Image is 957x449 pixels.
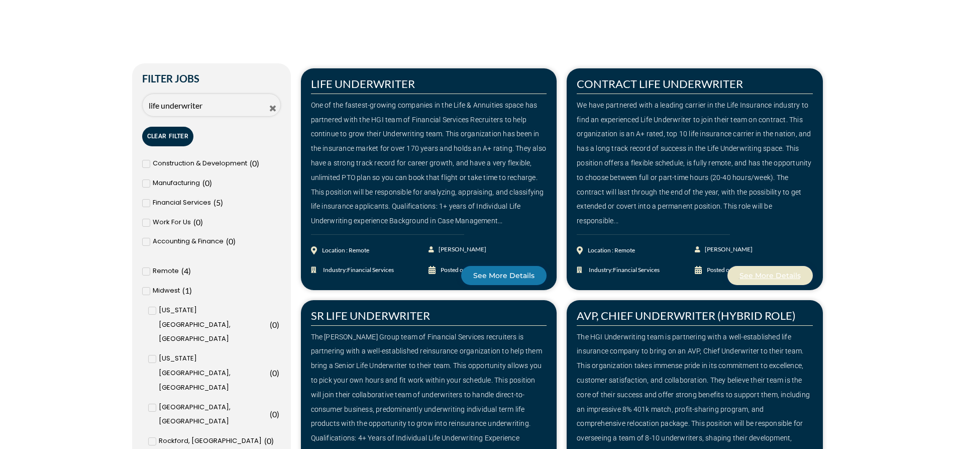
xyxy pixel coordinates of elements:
span: 0 [267,436,271,445]
a: CONTRACT LIFE UNDERWRITER [577,77,743,91]
a: See More Details [727,266,813,285]
div: Location : Remote [588,243,635,258]
span: 4 [184,266,188,276]
span: ) [189,286,192,295]
span: ( [181,266,184,276]
span: ) [257,158,259,168]
a: LIFE UNDERWRITER [311,77,415,91]
span: ) [188,266,191,276]
span: ) [221,198,223,207]
div: Location : Remote [322,243,369,258]
span: [PERSON_NAME] [702,242,753,257]
a: [PERSON_NAME] [695,242,754,257]
span: ) [233,236,236,246]
span: Midwest [153,284,180,298]
span: 0 [229,236,233,246]
span: Rockford, [GEOGRAPHIC_DATA] [159,434,262,448]
span: ) [277,320,279,329]
span: Financial Services [153,196,211,210]
span: Work For Us [153,215,191,230]
span: ( [226,236,229,246]
span: ) [200,217,203,227]
div: One of the fastest-growing companies in the Life & Annuities space has partnered with the HGI tea... [311,98,547,228]
span: 0 [272,409,277,419]
span: 5 [216,198,221,207]
a: See More Details [461,266,547,285]
span: ( [214,198,216,207]
span: ) [277,368,279,378]
span: Accounting & Finance [153,234,224,249]
span: ( [182,286,185,295]
span: ( [270,320,272,329]
span: ( [270,409,272,419]
span: ) [277,409,279,419]
a: [PERSON_NAME] [429,242,487,257]
span: 0 [196,217,200,227]
span: ( [202,178,205,188]
span: Remote [153,264,179,279]
span: ( [270,368,272,378]
span: [GEOGRAPHIC_DATA], [GEOGRAPHIC_DATA] [159,400,267,429]
div: We have partnered with a leading carrier in the Life Insurance industry to find an experienced Li... [577,98,813,228]
button: Clear Filter [142,127,194,146]
h2: Filter Jobs [142,73,281,83]
span: 0 [272,320,277,329]
span: ( [250,158,252,168]
a: AVP, CHIEF UNDERWRITER (HYBRID ROLE) [577,309,796,322]
span: Construction & Development [153,156,247,171]
span: ) [209,178,212,188]
span: ( [264,436,267,445]
span: 0 [252,158,257,168]
span: [PERSON_NAME] [436,242,486,257]
span: See More Details [473,272,535,279]
span: ( [193,217,196,227]
span: 0 [205,178,209,188]
span: [US_STATE][GEOGRAPHIC_DATA], [GEOGRAPHIC_DATA] [159,351,267,395]
span: ) [271,436,274,445]
span: 1 [185,286,189,295]
span: 0 [272,368,277,378]
span: [US_STATE][GEOGRAPHIC_DATA], [GEOGRAPHIC_DATA] [159,303,267,346]
span: See More Details [739,272,801,279]
input: Search Job [142,94,281,117]
a: SR LIFE UNDERWRITER [311,309,430,322]
span: Manufacturing [153,176,200,191]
